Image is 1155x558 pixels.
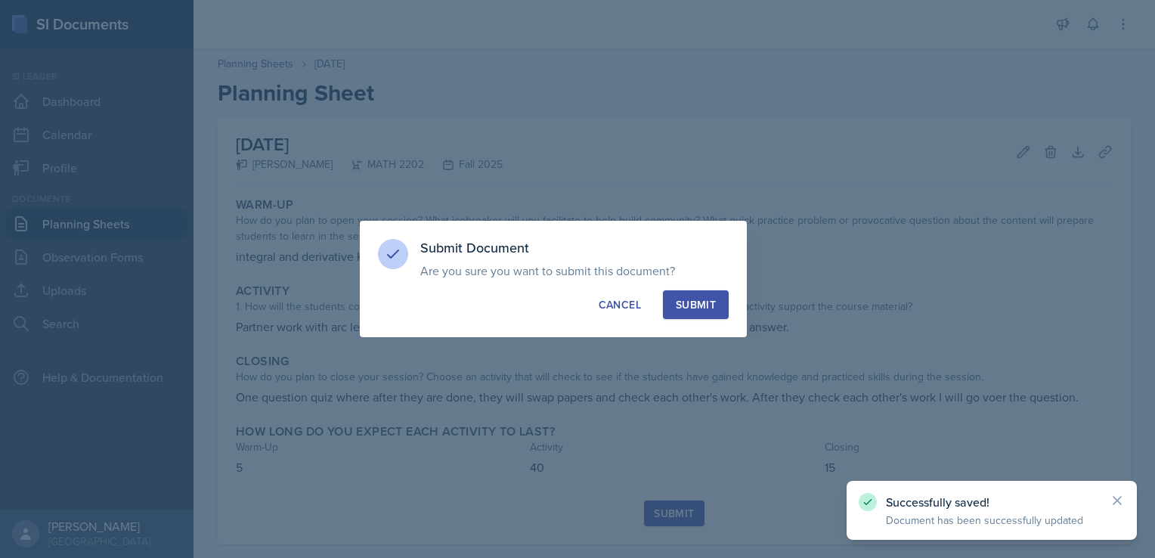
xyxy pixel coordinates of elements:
button: Submit [663,290,729,319]
p: Are you sure you want to submit this document? [420,263,729,278]
div: Submit [676,297,716,312]
button: Cancel [586,290,654,319]
p: Document has been successfully updated [886,513,1098,528]
h3: Submit Document [420,239,729,257]
p: Successfully saved! [886,494,1098,510]
div: Cancel [599,297,641,312]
